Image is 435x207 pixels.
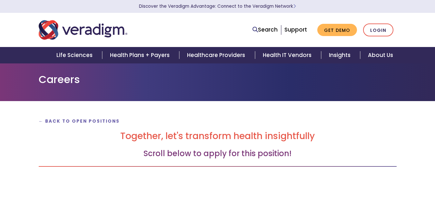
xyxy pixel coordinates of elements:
[102,47,179,63] a: Health Plans + Payers
[179,47,255,63] a: Healthcare Providers
[360,47,401,63] a: About Us
[49,47,102,63] a: Life Sciences
[252,25,278,34] a: Search
[363,24,393,37] a: Login
[39,118,120,124] a: ← Back to Open Positions
[284,26,307,33] a: Support
[255,47,321,63] a: Health IT Vendors
[39,131,397,142] h2: Together, let's transform health insightfully
[39,149,397,158] h3: Scroll below to apply for this position!
[293,3,296,9] span: Learn More
[139,3,296,9] a: Discover the Veradigm Advantage: Connect to the Veradigm NetworkLearn More
[39,73,397,86] h1: Careers
[39,19,127,41] img: Veradigm logo
[321,47,360,63] a: Insights
[317,24,357,36] a: Get Demo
